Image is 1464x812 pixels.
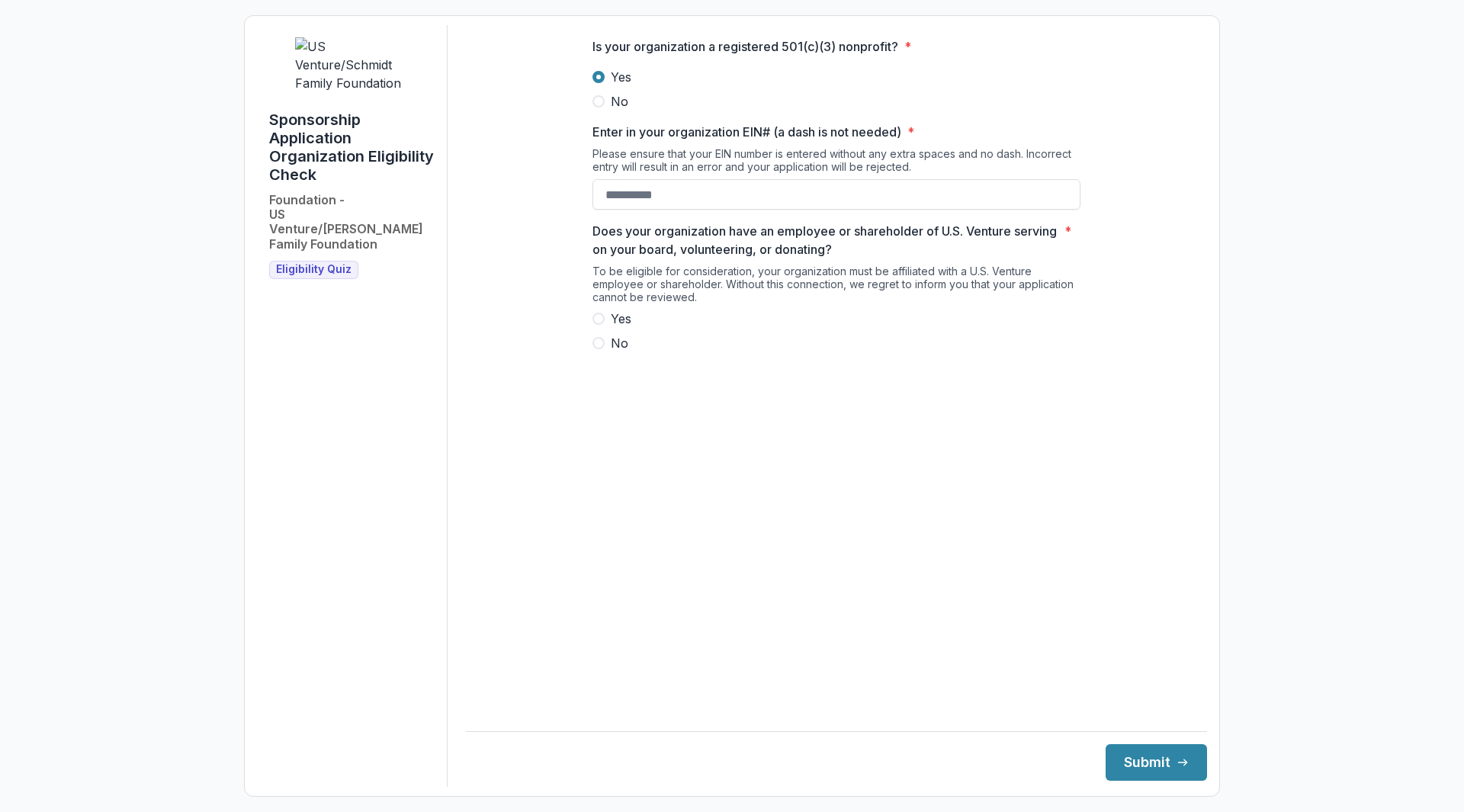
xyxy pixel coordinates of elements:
p: Enter in your organization EIN# (a dash is not needed) [592,123,901,141]
span: No [611,334,628,352]
div: To be eligible for consideration, your organization must be affiliated with a U.S. Venture employ... [592,265,1080,310]
h1: Sponsorship Application Organization Eligibility Check [269,111,435,184]
span: No [611,92,628,111]
span: Eligibility Quiz [276,263,352,276]
span: Yes [611,68,631,86]
img: US Venture/Schmidt Family Foundation [295,37,409,92]
div: Please ensure that your EIN number is entered without any extra spaces and no dash. Incorrect ent... [592,147,1080,179]
button: Submit [1106,744,1207,781]
span: Yes [611,310,631,328]
p: Does your organization have an employee or shareholder of U.S. Venture serving on your board, vol... [592,222,1058,258]
p: Is your organization a registered 501(c)(3) nonprofit? [592,37,898,56]
h2: Foundation - US Venture/[PERSON_NAME] Family Foundation [269,193,435,252]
